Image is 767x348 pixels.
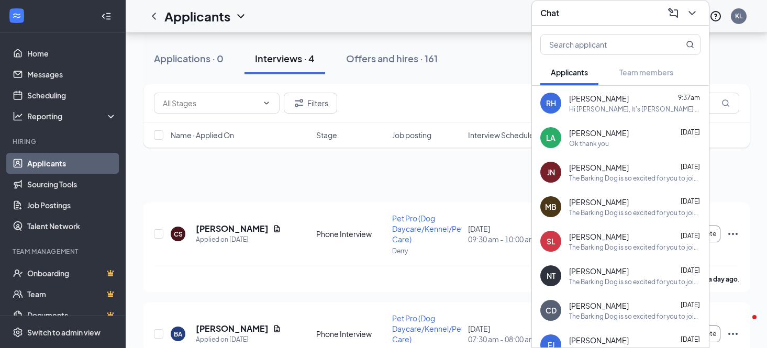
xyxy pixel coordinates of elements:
div: CD [546,305,557,316]
div: The Barking Dog is so excited for you to join our team! Do you know anyone else who might be inte... [569,208,701,217]
span: [DATE] [681,335,700,343]
a: Messages [27,64,117,85]
input: Search applicant [541,35,665,54]
div: Hi [PERSON_NAME], It's [PERSON_NAME] with The Barking Dog. I tried calling for our scheduled phon... [569,105,701,114]
div: SL [547,236,555,246]
span: 07:30 am - 08:00 am [468,334,538,344]
button: Filter Filters [284,93,337,114]
div: The Barking Dog is so excited for you to join our team! Do you know anyone else who might be inte... [569,277,701,286]
svg: ComposeMessage [667,7,680,19]
svg: ChevronLeft [148,10,160,23]
span: Team members [619,68,673,77]
div: Offers and hires · 161 [346,52,438,65]
div: [DATE] [468,223,538,244]
span: 9:37am [678,94,700,102]
p: Derry [392,246,462,255]
div: The Barking Dog is so excited for you to join our team! Do you know anyone else who might be inte... [569,243,701,252]
a: Applicants [27,153,117,174]
span: Job posting [392,130,431,140]
span: [PERSON_NAME] [569,197,629,207]
div: BA [174,330,182,339]
svg: Document [273,224,281,233]
a: TeamCrown [27,284,117,305]
svg: Ellipses [727,328,739,340]
span: [DATE] [681,163,700,171]
span: [PERSON_NAME] [569,231,629,242]
div: Applications · 0 [154,52,224,65]
div: NT [547,271,555,281]
div: Phone Interview [316,329,386,339]
svg: Document [273,324,281,333]
svg: Collapse [101,11,112,21]
span: 09:30 am - 10:00 am [468,234,538,244]
div: KL [735,12,742,20]
span: [DATE] [681,232,700,240]
a: DocumentsCrown [27,305,117,325]
a: Sourcing Tools [27,174,117,195]
div: CS [174,230,183,239]
div: MB [545,201,557,212]
span: [PERSON_NAME] [569,300,629,311]
svg: ChevronDown [262,99,271,107]
span: [PERSON_NAME] [569,162,629,173]
svg: Filter [293,97,305,109]
button: ChevronDown [684,5,701,21]
div: Reporting [27,111,117,121]
svg: QuestionInfo [709,10,722,23]
div: Interviews · 4 [255,52,315,65]
div: [DATE] [468,323,538,344]
h5: [PERSON_NAME] [196,323,269,334]
div: The Barking Dog is so excited for you to join our team! Do you know anyone else who might be inte... [569,312,701,321]
span: [PERSON_NAME] [569,93,629,104]
span: Name · Applied On [171,130,234,140]
div: Phone Interview [316,229,386,239]
div: Hiring [13,137,115,146]
a: Scheduling [27,85,117,106]
a: Home [27,43,117,64]
div: The Barking Dog is so excited for you to join our team! Do you know anyone else who might be inte... [569,174,701,183]
svg: Ellipses [727,228,739,240]
span: Interview Schedule [468,130,534,140]
iframe: Intercom live chat [731,312,757,338]
input: All Stages [163,97,258,109]
span: Pet Pro (Dog Daycare/Kennel/Pet Care) [392,313,464,344]
div: Switch to admin view [27,327,101,338]
span: [PERSON_NAME] [569,128,629,138]
a: Job Postings [27,195,117,216]
div: RH [546,98,556,108]
span: [DATE] [681,197,700,205]
h1: Applicants [164,7,230,25]
span: [DATE] [681,266,700,274]
svg: ChevronDown [686,7,698,19]
svg: Analysis [13,111,23,121]
svg: ChevronDown [235,10,247,23]
span: Applicants [551,68,588,77]
h5: [PERSON_NAME] [196,223,269,234]
span: [PERSON_NAME] [569,335,629,345]
svg: MagnifyingGlass [721,99,730,107]
svg: WorkstreamLogo [12,10,22,21]
svg: MagnifyingGlass [686,40,694,49]
span: Pet Pro (Dog Daycare/Kennel/Pet Care) [392,214,464,244]
div: LA [546,132,555,143]
a: Talent Network [27,216,117,237]
div: Applied on [DATE] [196,334,281,345]
h3: Chat [540,7,559,19]
span: [DATE] [681,128,700,136]
span: [PERSON_NAME] [569,266,629,276]
button: ComposeMessage [665,5,682,21]
b: a day ago [708,275,738,283]
div: Applied on [DATE] [196,234,281,245]
span: Stage [316,130,337,140]
a: OnboardingCrown [27,263,117,284]
span: [DATE] [681,301,700,309]
svg: Settings [13,327,23,338]
div: Team Management [13,247,115,256]
div: JN [547,167,555,177]
div: Ok thank you [569,139,609,148]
